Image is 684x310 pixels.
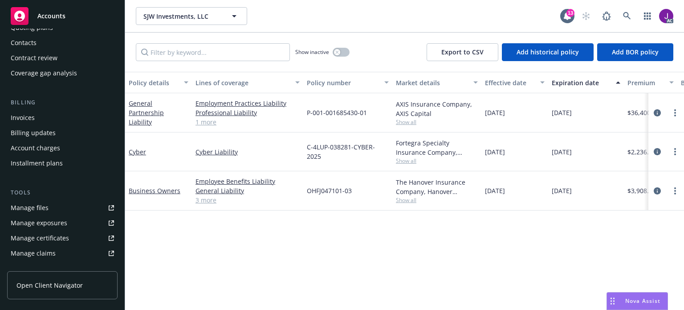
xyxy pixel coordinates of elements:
span: $3,908.89 [627,186,656,195]
a: Professional Liability [195,108,300,117]
span: [DATE] [552,186,572,195]
button: Add historical policy [502,43,594,61]
div: Fortegra Specialty Insurance Company, Fortegra Specialty Insurance Company, Coalition Insurance S... [396,138,478,157]
div: AXIS Insurance Company, AXIS Capital [396,99,478,118]
button: Market details [392,72,481,93]
span: Show all [396,118,478,126]
a: Account charges [7,141,118,155]
a: Cyber Liability [195,147,300,157]
div: Market details [396,78,468,87]
span: [DATE] [485,108,505,117]
a: Contacts [7,36,118,50]
a: Manage certificates [7,231,118,245]
a: Manage BORs [7,261,118,276]
a: 3 more [195,195,300,205]
button: Premium [624,72,677,93]
a: circleInformation [652,146,663,157]
span: [DATE] [552,108,572,117]
a: Business Owners [129,186,180,195]
div: 13 [566,9,574,17]
a: Start snowing [577,7,595,25]
div: Billing [7,98,118,107]
button: Expiration date [548,72,624,93]
a: Coverage gap analysis [7,66,118,80]
div: Coverage gap analysis [11,66,77,80]
span: Add BOR policy [612,48,659,56]
button: Lines of coverage [192,72,303,93]
button: SJW Investments, LLC [136,7,247,25]
a: 1 more [195,117,300,127]
img: photo [659,9,673,23]
div: Contacts [11,36,37,50]
a: Report a Bug [598,7,615,25]
a: Manage claims [7,246,118,260]
span: OHFJ047101-03 [307,186,352,195]
a: Cyber [129,148,146,156]
button: Policy number [303,72,392,93]
div: Premium [627,78,664,87]
div: Lines of coverage [195,78,290,87]
span: Show inactive [295,48,329,56]
a: Switch app [639,7,656,25]
a: more [670,107,680,118]
button: Export to CSV [427,43,498,61]
div: Invoices [11,111,35,125]
a: Manage files [7,201,118,215]
a: Invoices [7,111,118,125]
div: Policy number [307,78,379,87]
div: Account charges [11,141,60,155]
a: Employment Practices Liability [195,99,300,108]
span: Show all [396,196,478,204]
span: P-001-001685430-01 [307,108,367,117]
a: Manage exposures [7,216,118,230]
a: Accounts [7,4,118,29]
a: circleInformation [652,107,663,118]
span: [DATE] [485,147,505,157]
input: Filter by keyword... [136,43,290,61]
span: $36,400.00 [627,108,660,117]
button: Policy details [125,72,192,93]
span: $2,236.00 [627,147,656,157]
button: Effective date [481,72,548,93]
div: Manage BORs [11,261,53,276]
a: circleInformation [652,186,663,196]
div: Tools [7,188,118,197]
div: Drag to move [607,293,618,310]
div: Manage files [11,201,49,215]
button: Add BOR policy [597,43,673,61]
span: Accounts [37,12,65,20]
a: Employee Benefits Liability [195,177,300,186]
div: Contract review [11,51,57,65]
a: more [670,186,680,196]
div: The Hanover Insurance Company, Hanover Insurance Group [396,178,478,196]
div: Billing updates [11,126,56,140]
a: General Partnership Liability [129,99,164,126]
span: Show all [396,157,478,165]
div: Expiration date [552,78,611,87]
a: Installment plans [7,156,118,170]
span: Add historical policy [517,48,579,56]
div: Manage exposures [11,216,67,230]
div: Manage certificates [11,231,69,245]
span: Export to CSV [441,48,484,56]
div: Effective date [485,78,535,87]
div: Manage claims [11,246,56,260]
a: Contract review [7,51,118,65]
span: Nova Assist [625,297,660,305]
span: Open Client Navigator [16,281,83,290]
span: [DATE] [552,147,572,157]
div: Policy details [129,78,179,87]
a: Billing updates [7,126,118,140]
span: [DATE] [485,186,505,195]
button: Nova Assist [607,292,668,310]
span: SJW Investments, LLC [143,12,220,21]
div: Installment plans [11,156,63,170]
span: C-4LUP-038281-CYBER-2025 [307,142,389,161]
a: Search [618,7,636,25]
a: General Liability [195,186,300,195]
a: more [670,146,680,157]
